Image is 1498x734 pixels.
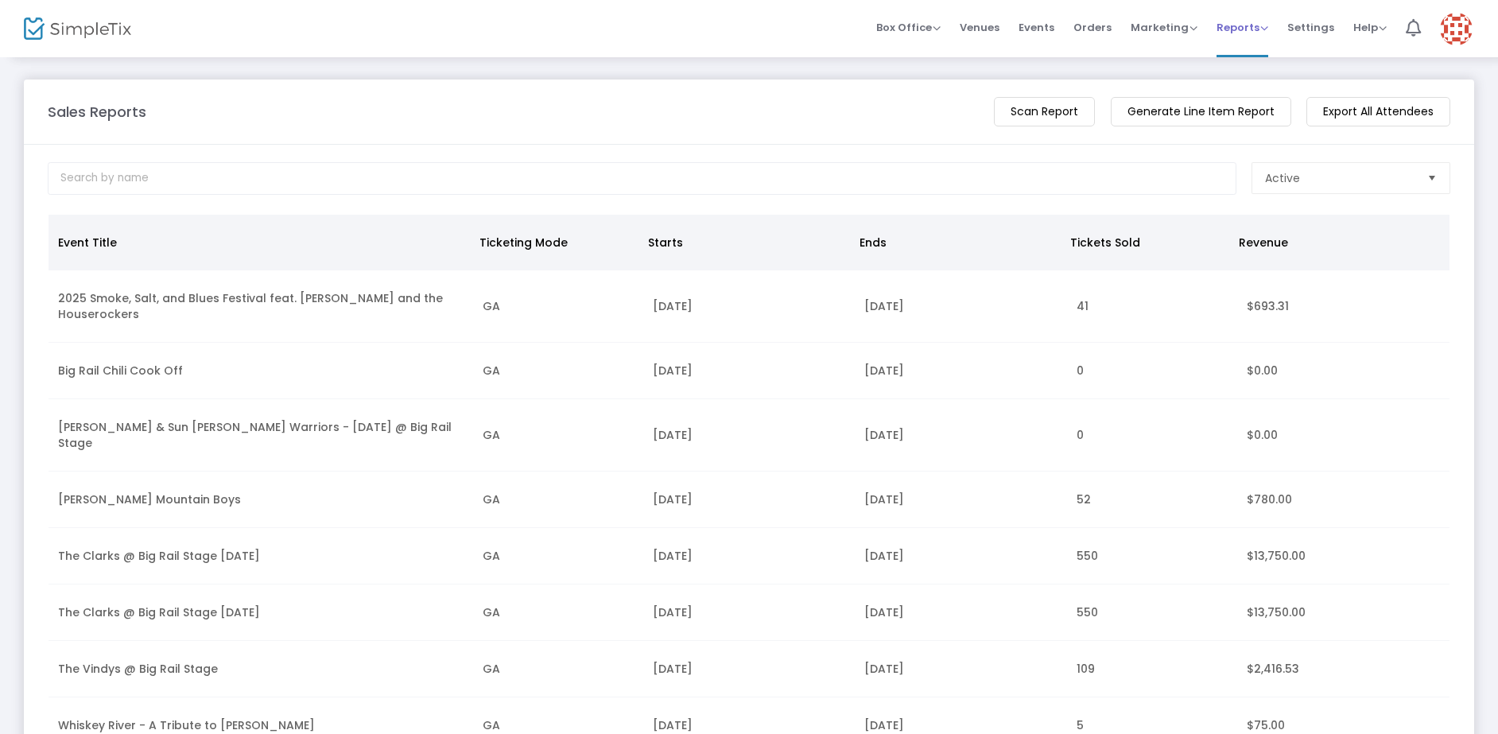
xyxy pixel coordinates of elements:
[473,472,643,528] td: GA
[1019,7,1054,48] span: Events
[1067,343,1237,399] td: 0
[470,215,638,270] th: Ticketing Mode
[643,343,856,399] td: [DATE]
[1067,472,1237,528] td: 52
[638,215,849,270] th: Starts
[1237,472,1449,528] td: $780.00
[49,215,470,270] th: Event Title
[49,399,473,472] td: [PERSON_NAME] & Sun [PERSON_NAME] Warriors - [DATE] @ Big Rail Stage
[49,270,473,343] td: 2025 Smoke, Salt, and Blues Festival feat. [PERSON_NAME] and the Houserockers
[1421,163,1443,193] button: Select
[1131,20,1197,35] span: Marketing
[473,399,643,472] td: GA
[1111,97,1291,126] m-button: Generate Line Item Report
[473,270,643,343] td: GA
[643,472,856,528] td: [DATE]
[850,215,1061,270] th: Ends
[1353,20,1387,35] span: Help
[855,343,1067,399] td: [DATE]
[855,472,1067,528] td: [DATE]
[1239,235,1288,250] span: Revenue
[994,97,1095,126] m-button: Scan Report
[1237,584,1449,641] td: $13,750.00
[855,270,1067,343] td: [DATE]
[1217,20,1268,35] span: Reports
[643,528,856,584] td: [DATE]
[49,584,473,641] td: The Clarks @ Big Rail Stage [DATE]
[1067,399,1237,472] td: 0
[643,399,856,472] td: [DATE]
[1265,170,1300,186] span: Active
[473,343,643,399] td: GA
[1306,97,1450,126] m-button: Export All Attendees
[1287,7,1334,48] span: Settings
[1067,528,1237,584] td: 550
[643,641,856,697] td: [DATE]
[49,528,473,584] td: The Clarks @ Big Rail Stage [DATE]
[1237,641,1449,697] td: $2,416.53
[49,641,473,697] td: The Vindys @ Big Rail Stage
[48,101,146,122] m-panel-title: Sales Reports
[1067,584,1237,641] td: 550
[49,343,473,399] td: Big Rail Chili Cook Off
[643,270,856,343] td: [DATE]
[49,472,473,528] td: [PERSON_NAME] Mountain Boys
[473,584,643,641] td: GA
[1237,399,1449,472] td: $0.00
[48,162,1236,195] input: Search by name
[1067,270,1237,343] td: 41
[1061,215,1229,270] th: Tickets Sold
[876,20,941,35] span: Box Office
[473,528,643,584] td: GA
[855,528,1067,584] td: [DATE]
[1073,7,1112,48] span: Orders
[1067,641,1237,697] td: 109
[473,641,643,697] td: GA
[960,7,999,48] span: Venues
[643,584,856,641] td: [DATE]
[855,641,1067,697] td: [DATE]
[1237,343,1449,399] td: $0.00
[1237,528,1449,584] td: $13,750.00
[855,399,1067,472] td: [DATE]
[855,584,1067,641] td: [DATE]
[1237,270,1449,343] td: $693.31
